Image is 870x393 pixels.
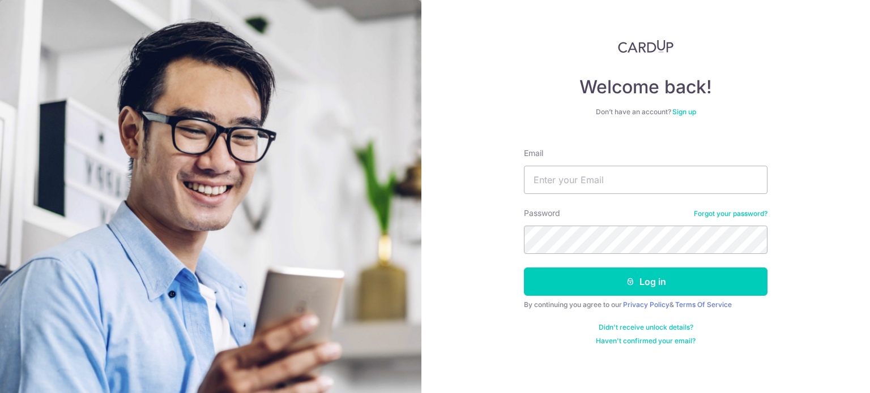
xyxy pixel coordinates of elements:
[524,267,767,296] button: Log in
[596,336,696,346] a: Haven't confirmed your email?
[623,300,669,309] a: Privacy Policy
[672,107,696,116] a: Sign up
[524,300,767,309] div: By continuing you agree to our &
[694,209,767,218] a: Forgot your password?
[524,148,543,159] label: Email
[599,323,693,332] a: Didn't receive unlock details?
[618,40,673,53] img: CardUp Logo
[675,300,732,309] a: Terms Of Service
[524,76,767,98] h4: Welcome back!
[524,208,560,219] label: Password
[524,166,767,194] input: Enter your Email
[524,107,767,116] div: Don’t have an account?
